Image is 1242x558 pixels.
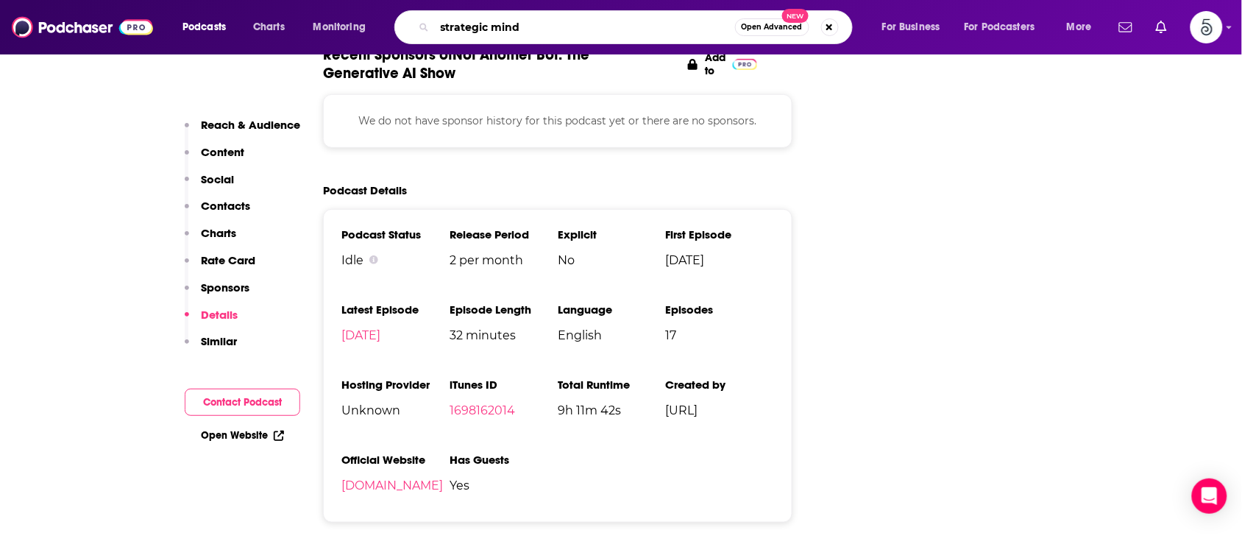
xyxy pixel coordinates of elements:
span: New [782,9,809,23]
span: Podcasts [182,17,226,38]
span: 17 [666,328,774,342]
button: open menu [172,15,245,39]
a: Charts [244,15,294,39]
span: No [558,253,666,267]
h3: Created by [666,378,774,392]
h3: Hosting Provider [341,378,450,392]
h3: Episodes [666,303,774,317]
a: Open Website [201,429,284,442]
h3: Has Guests [450,453,558,467]
h3: Episode Length [450,303,558,317]
button: Similar [185,334,237,361]
p: We do not have sponsor history for this podcast yet or there are no sponsors. [341,113,774,129]
button: Content [185,145,244,172]
p: Sponsors [201,280,249,294]
span: [URL] [666,403,774,417]
p: Details [201,308,238,322]
span: English [558,328,666,342]
span: Monitoring [313,17,366,38]
span: [DATE] [666,253,774,267]
button: Contacts [185,199,250,226]
span: 9h 11m 42s [558,403,666,417]
p: Contacts [201,199,250,213]
img: Pro Logo [733,59,757,70]
div: Search podcasts, credits, & more... [408,10,867,44]
h3: Total Runtime [558,378,666,392]
h3: Podcast Status [341,227,450,241]
button: Show profile menu [1190,11,1223,43]
span: For Business [882,17,940,38]
span: Logged in as Spiral5-G2 [1190,11,1223,43]
input: Search podcasts, credits, & more... [435,15,735,39]
p: Reach & Audience [201,118,300,132]
span: 32 minutes [450,328,558,342]
img: Podchaser - Follow, Share and Rate Podcasts [12,13,153,41]
span: More [1067,17,1092,38]
img: User Profile [1190,11,1223,43]
a: Show notifications dropdown [1150,15,1173,40]
h2: Podcast Details [323,183,407,197]
h3: Language [558,303,666,317]
div: Idle [341,253,450,267]
button: Contact Podcast [185,389,300,416]
button: open menu [872,15,959,39]
p: Charts [201,226,236,240]
p: Content [201,145,244,159]
button: Rate Card [185,253,255,280]
h3: First Episode [666,227,774,241]
span: For Podcasters [965,17,1035,38]
p: Add to [705,51,725,77]
h3: Release Period [450,227,558,241]
span: Unknown [341,403,450,417]
button: Open AdvancedNew [735,18,809,36]
button: Charts [185,226,236,253]
button: Social [185,172,234,199]
span: Recent Sponsors of Not Another Bot: The Generative AI Show [323,46,653,82]
h3: iTunes ID [450,378,558,392]
a: 1698162014 [450,403,515,417]
button: open menu [303,15,385,39]
h3: Official Website [341,453,450,467]
p: Rate Card [201,253,255,267]
a: [DOMAIN_NAME] [341,478,443,492]
p: Similar [201,334,237,348]
button: Sponsors [185,280,249,308]
div: Open Intercom Messenger [1192,478,1227,514]
h3: Latest Episode [341,303,450,317]
span: Charts [253,17,285,38]
button: open menu [955,15,1057,39]
span: Yes [450,478,558,492]
a: Show notifications dropdown [1113,15,1138,40]
button: open menu [1057,15,1110,39]
a: [DATE] [341,328,380,342]
span: 2 per month [450,253,558,267]
span: Open Advanced [742,24,803,31]
a: Add to [688,46,757,82]
p: Social [201,172,234,186]
button: Details [185,308,238,335]
button: Reach & Audience [185,118,300,145]
h3: Explicit [558,227,666,241]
